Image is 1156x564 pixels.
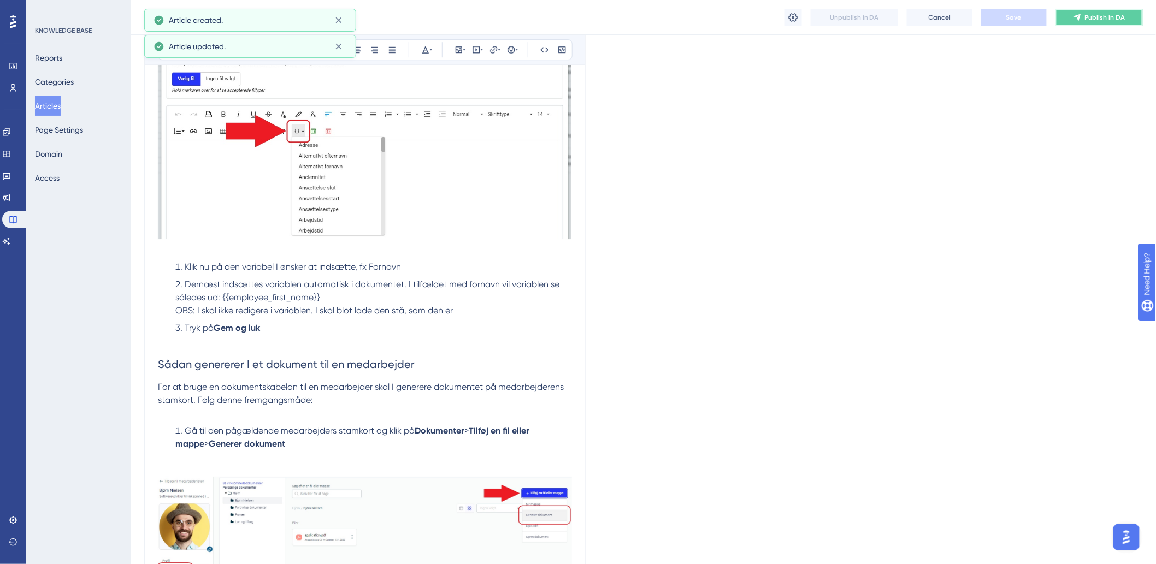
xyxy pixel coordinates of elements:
span: Klik nu på den variabel I ønsker at indsætte, fx Fornavn [185,262,401,272]
button: Domain [35,144,62,164]
span: Sådan genererer I et dokument til en medarbejder [158,358,415,371]
button: Articles [35,96,61,116]
span: Unpublish in DA [830,13,879,22]
span: Cancel [929,13,951,22]
span: Article updated. [169,40,226,53]
button: Access [35,168,60,188]
iframe: UserGuiding AI Assistant Launcher [1110,521,1143,554]
strong: Dokumenter [415,425,464,436]
span: OBS: I skal ikke redigere i variablen. I skal blot lade den stå, som den er [175,305,453,316]
span: Article created. [169,14,223,27]
button: Reports [35,48,62,68]
button: Categories [35,72,74,92]
span: Tryk på [185,323,214,333]
strong: Generer dokument [209,438,285,449]
button: Save [981,9,1047,26]
span: > [204,438,209,449]
strong: Gem og luk [214,323,260,333]
span: Dernæst indsættes variablen automatisk i dokumentet. I tilfældet med fornavn vil variablen se sål... [175,279,562,302]
span: For at bruge en dokumentskabelon til en medarbejder skal I generere dokumentet på medarbejderens ... [158,382,566,405]
span: Need Help? [26,3,68,16]
span: Save [1006,13,1022,22]
button: Page Settings [35,120,83,140]
div: KNOWLEDGE BASE [35,26,92,35]
span: Publish in DA [1085,13,1125,22]
span: Gå til den pågældende medarbejders stamkort og klik på [185,425,415,436]
button: Unpublish in DA [811,9,898,26]
button: Cancel [907,9,972,26]
button: Publish in DA [1055,9,1143,26]
span: > [464,425,469,436]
